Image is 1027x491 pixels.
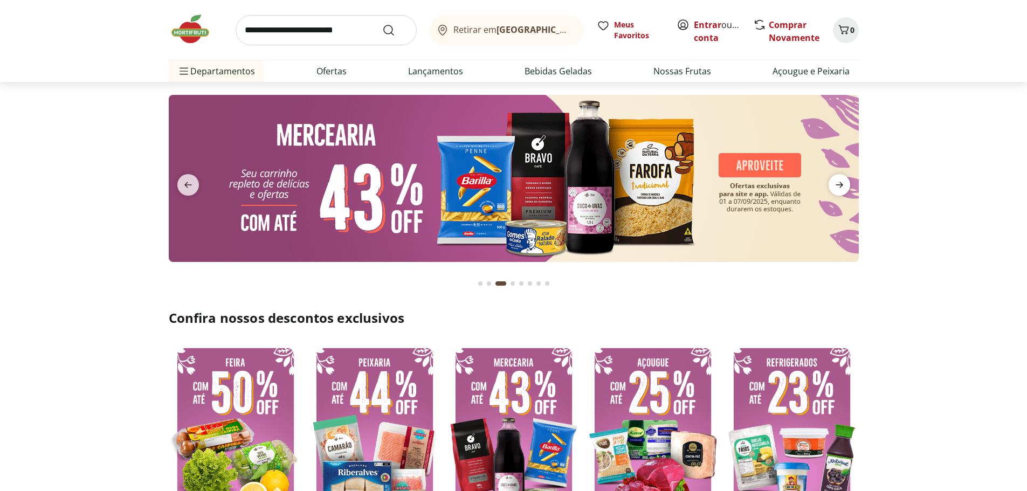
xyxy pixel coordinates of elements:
[177,58,190,84] button: Menu
[476,271,485,296] button: Go to page 1 from fs-carousel
[236,15,417,45] input: search
[177,58,255,84] span: Departamentos
[833,17,859,43] button: Carrinho
[820,174,859,196] button: next
[597,19,664,41] a: Meus Favoritos
[543,271,552,296] button: Go to page 8 from fs-carousel
[497,24,678,36] b: [GEOGRAPHIC_DATA]/[GEOGRAPHIC_DATA]
[694,19,753,44] a: Criar conta
[408,65,463,78] a: Lançamentos
[169,13,223,45] img: Hortifruti
[614,19,664,41] span: Meus Favoritos
[493,271,508,296] button: Current page from fs-carousel
[534,271,543,296] button: Go to page 7 from fs-carousel
[773,65,850,78] a: Açougue e Peixaria
[653,65,711,78] a: Nossas Frutas
[430,15,584,45] button: Retirar em[GEOGRAPHIC_DATA]/[GEOGRAPHIC_DATA]
[316,65,347,78] a: Ofertas
[169,174,208,196] button: previous
[169,309,859,327] h2: Confira nossos descontos exclusivos
[694,18,742,44] span: ou
[453,25,573,34] span: Retirar em
[526,271,534,296] button: Go to page 6 from fs-carousel
[525,65,592,78] a: Bebidas Geladas
[850,25,854,35] span: 0
[485,271,493,296] button: Go to page 2 from fs-carousel
[694,19,721,31] a: Entrar
[382,24,408,37] button: Submit Search
[169,95,859,262] img: mercearia
[508,271,517,296] button: Go to page 4 from fs-carousel
[517,271,526,296] button: Go to page 5 from fs-carousel
[769,19,819,44] a: Comprar Novamente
